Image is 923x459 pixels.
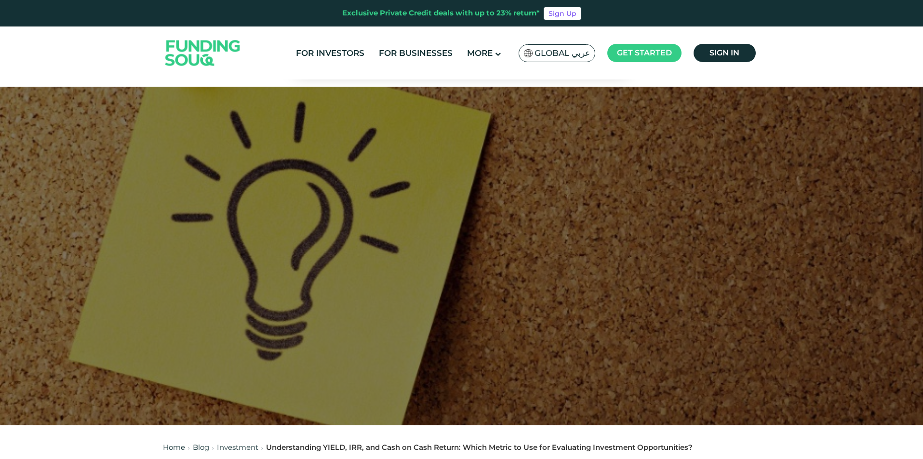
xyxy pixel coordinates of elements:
[617,48,672,57] span: Get started
[535,48,590,59] span: Global عربي
[193,443,209,452] a: Blog
[694,44,756,62] a: Sign in
[217,443,258,452] a: Investment
[544,7,581,20] a: Sign Up
[376,45,455,61] a: For Businesses
[467,48,493,58] span: More
[156,29,250,78] img: Logo
[342,8,540,19] div: Exclusive Private Credit deals with up to 23% return*
[266,442,693,453] div: Understanding YIELD, IRR, and Cash on Cash Return: Which Metric to Use for Evaluating Investment ...
[709,48,739,57] span: Sign in
[524,49,533,57] img: SA Flag
[163,443,185,452] a: Home
[294,45,367,61] a: For Investors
